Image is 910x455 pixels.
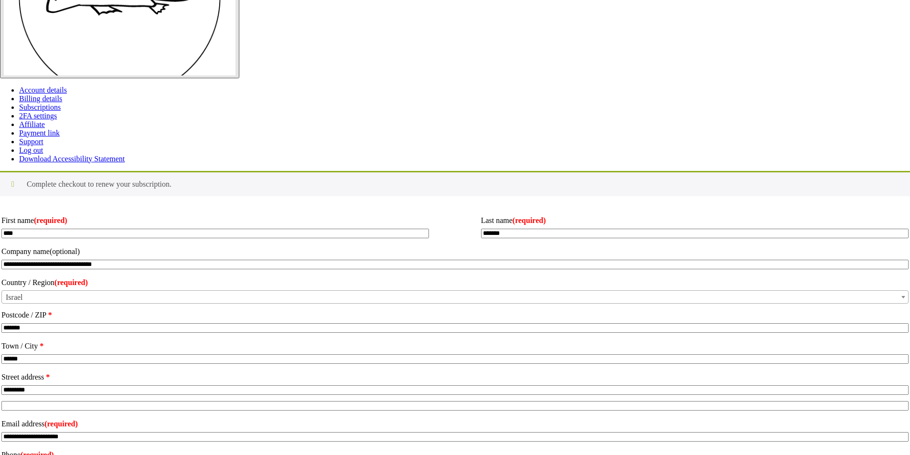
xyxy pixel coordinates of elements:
[44,420,78,428] abbr: required
[19,146,43,154] a: Log out
[1,290,909,304] span: Country / Region
[40,342,43,350] abbr: required
[19,129,60,137] a: Payment link
[34,216,67,224] abbr: required
[19,103,61,111] a: Subscriptions
[19,155,125,163] a: Download Accessibility Statement
[19,86,67,94] a: Account details
[54,278,88,286] abbr: required
[1,416,909,432] label: Email address
[1,244,909,259] label: Company name
[50,247,80,255] span: (optional)
[46,373,50,381] abbr: required
[1,307,909,323] label: Postcode / ZIP
[19,138,43,146] a: Support
[19,112,57,120] a: 2FA settings
[481,213,909,228] label: Last name
[19,120,45,128] a: Affiliate
[1,370,909,385] label: Street address
[1,339,909,354] label: Town / City
[19,95,62,103] a: Billing details
[2,291,908,304] span: Israel
[513,216,546,224] abbr: required
[1,275,909,290] label: Country / Region
[1,213,429,228] label: First name
[48,311,52,319] abbr: required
